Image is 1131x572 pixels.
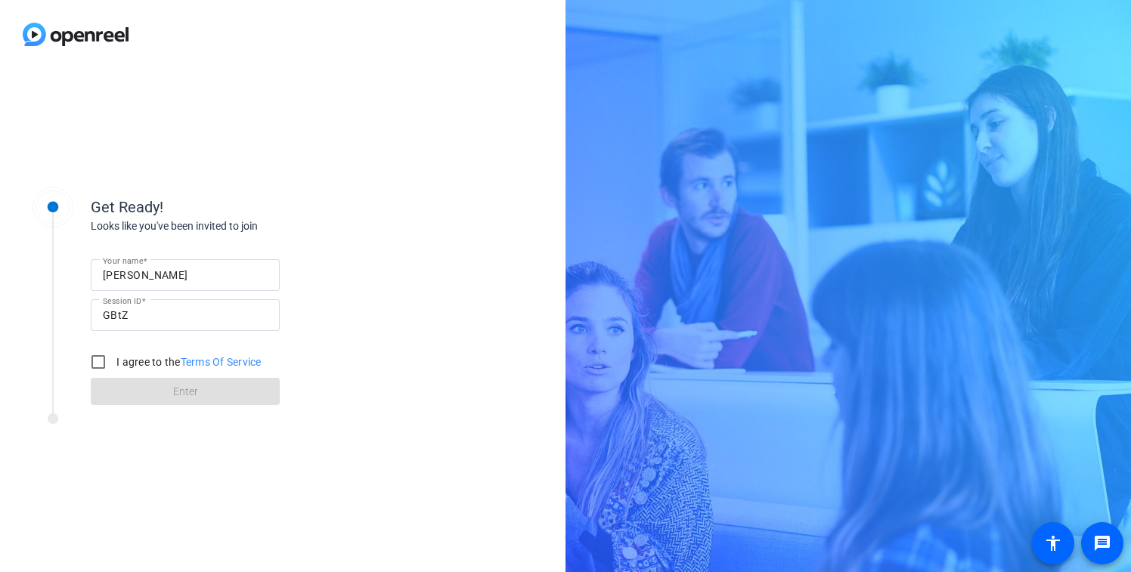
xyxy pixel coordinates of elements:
div: Get Ready! [91,196,393,218]
div: Looks like you've been invited to join [91,218,393,234]
mat-label: Session ID [103,296,141,305]
mat-label: Your name [103,256,143,265]
label: I agree to the [113,354,262,369]
mat-icon: accessibility [1044,534,1062,552]
mat-icon: message [1093,534,1111,552]
a: Terms Of Service [181,356,262,368]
